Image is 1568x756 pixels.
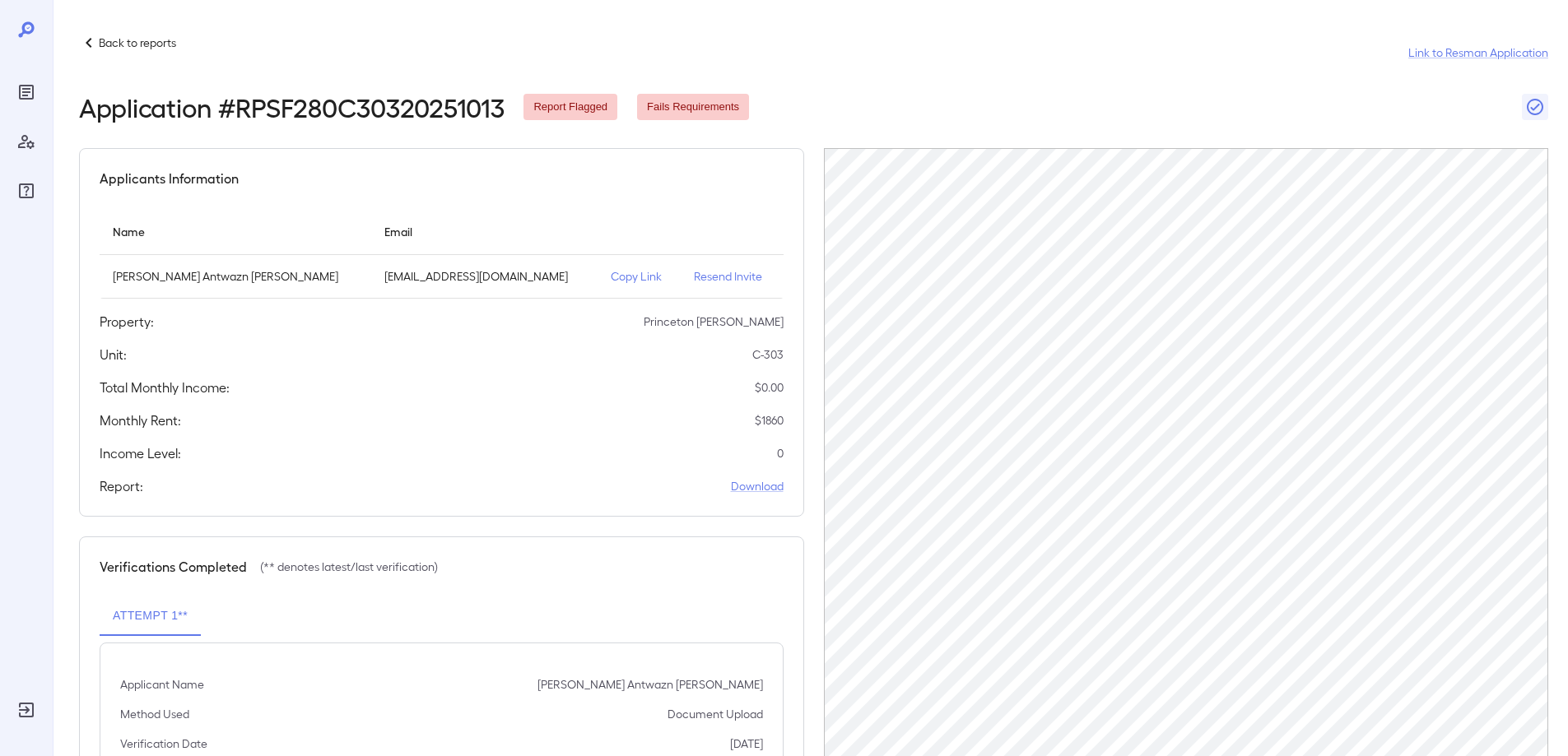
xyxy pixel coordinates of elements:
div: FAQ [13,178,40,204]
p: C-303 [752,346,784,363]
a: Download [731,478,784,494]
p: Applicant Name [120,676,204,693]
span: Fails Requirements [637,100,749,115]
p: [EMAIL_ADDRESS][DOMAIN_NAME] [384,268,584,285]
h5: Applicants Information [100,169,239,188]
p: [DATE] [730,735,763,752]
p: $ 0.00 [755,379,784,396]
div: Reports [13,79,40,105]
p: 0 [777,445,784,461]
p: Method Used [120,706,189,722]
div: Log Out [13,697,40,723]
h5: Property: [100,312,154,332]
h5: Unit: [100,345,127,364]
th: Name [100,208,371,255]
p: [PERSON_NAME] Antwazn [PERSON_NAME] [537,676,763,693]
h5: Income Level: [100,443,181,463]
table: simple table [100,208,784,299]
th: Email [371,208,598,255]
button: Attempt 1** [100,596,201,636]
p: Resend Invite [694,268,770,285]
h2: Application # RPSF280C30320251013 [79,92,504,122]
p: Verification Date [120,735,207,752]
p: (** denotes latest/last verification) [260,559,438,575]
h5: Report: [100,476,143,496]
p: Princeton [PERSON_NAME] [644,313,784,330]
h5: Total Monthly Income: [100,378,230,397]
a: Link to Resman Application [1408,44,1548,61]
button: Close Report [1522,94,1548,120]
p: Document Upload [668,706,763,722]
p: [PERSON_NAME] Antwazn [PERSON_NAME] [113,268,358,285]
h5: Monthly Rent: [100,410,181,430]
p: Back to reports [99,35,176,51]
p: $ 1860 [755,412,784,429]
p: Copy Link [611,268,668,285]
div: Manage Users [13,128,40,155]
h5: Verifications Completed [100,557,247,577]
span: Report Flagged [523,100,617,115]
